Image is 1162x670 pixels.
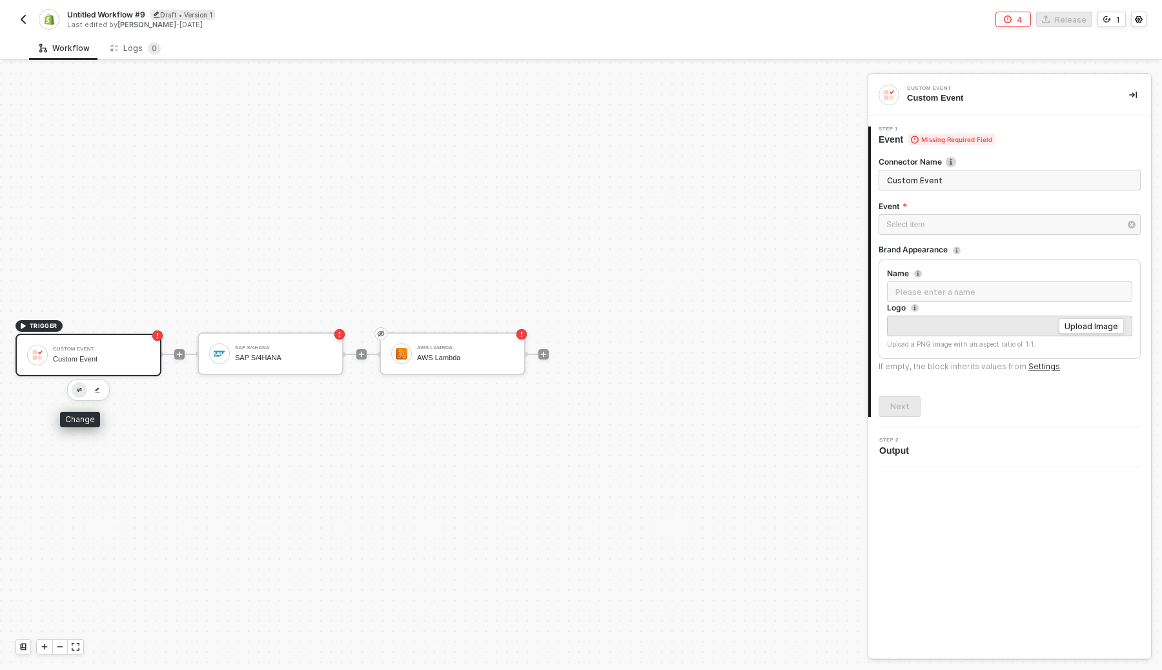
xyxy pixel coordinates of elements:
button: 4 [995,12,1031,27]
span: TRIGGER [30,321,57,331]
div: Custom Event [53,355,150,363]
span: icon-info [911,304,919,312]
span: icon-error-page [1004,15,1012,23]
div: SAP S/4HANA [235,345,332,350]
span: [PERSON_NAME] [117,20,176,29]
div: AWS Lambda [417,345,514,350]
div: Custom Event [907,86,1101,91]
span: icon-play [176,350,183,358]
div: Last edited by - [DATE] [67,20,580,30]
span: eye-invisible [377,329,385,339]
span: icon-info [914,270,922,278]
span: icon-minus [56,643,64,651]
label: Connector Name [879,156,1141,167]
span: icon-error-page [334,329,345,340]
img: back [18,14,28,25]
img: integration-icon [43,14,54,25]
div: Logs [110,42,161,55]
div: If empty, the block inherits values from . [879,361,1062,372]
span: Output [879,444,914,457]
span: Event [879,133,995,146]
img: edit-cred [95,387,100,393]
span: Step 2 [879,438,914,443]
div: Logo [887,303,906,313]
img: edit-cred [77,388,82,392]
button: back [15,12,31,27]
img: icon [396,348,407,360]
button: Upload Image [1059,318,1124,334]
input: Enter description [879,170,1141,190]
sup: 0 [148,42,161,55]
img: icon-info [946,157,956,167]
span: Step 1 [879,127,995,132]
span: Missing Required Field [908,134,995,145]
span: icon-play [358,350,365,358]
a: Settings [1028,361,1060,371]
div: Custom Event [53,347,150,352]
span: icon-settings [1135,15,1143,23]
span: icon-play [540,350,547,358]
div: Name [887,269,909,279]
div: 1 [1116,14,1120,25]
span: icon-play [19,322,27,330]
span: icon-play [41,643,48,651]
div: 4 [1017,14,1023,25]
img: icon [214,348,225,360]
button: edit-cred [72,382,87,398]
span: icon-error-page [516,329,527,340]
div: Workflow [39,43,90,54]
span: icon-edit [153,11,160,18]
span: Untitled Workflow #9 [67,9,145,20]
div: AWS Lambda [417,354,514,362]
span: Upload a PNG image with an aspect ratio of 1:1. [887,340,1035,348]
span: icon-expand [72,643,79,651]
div: Upload Image [1065,321,1118,332]
span: icon-error-page [152,330,163,341]
span: icon-info [953,247,961,254]
div: Change [60,412,100,427]
div: Step 1Event Missing Required FieldConnector Nameicon-infoEventBrand AppearanceNameLogoUpload Imag... [868,127,1151,417]
button: edit-cred [90,382,105,398]
button: Next [879,396,921,417]
button: Release [1036,12,1092,27]
div: SAP S/4HANA [235,354,332,362]
input: Please enter a name [887,281,1132,302]
button: 1 [1097,12,1126,27]
div: Custom Event [907,92,1108,104]
div: Draft • Version 1 [150,10,215,20]
label: Event [879,201,1141,212]
span: icon-collapse-right [1129,91,1137,99]
div: Brand Appearance [879,245,948,255]
img: integration-icon [883,89,895,101]
img: icon [32,349,43,361]
span: icon-versioning [1103,15,1111,23]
